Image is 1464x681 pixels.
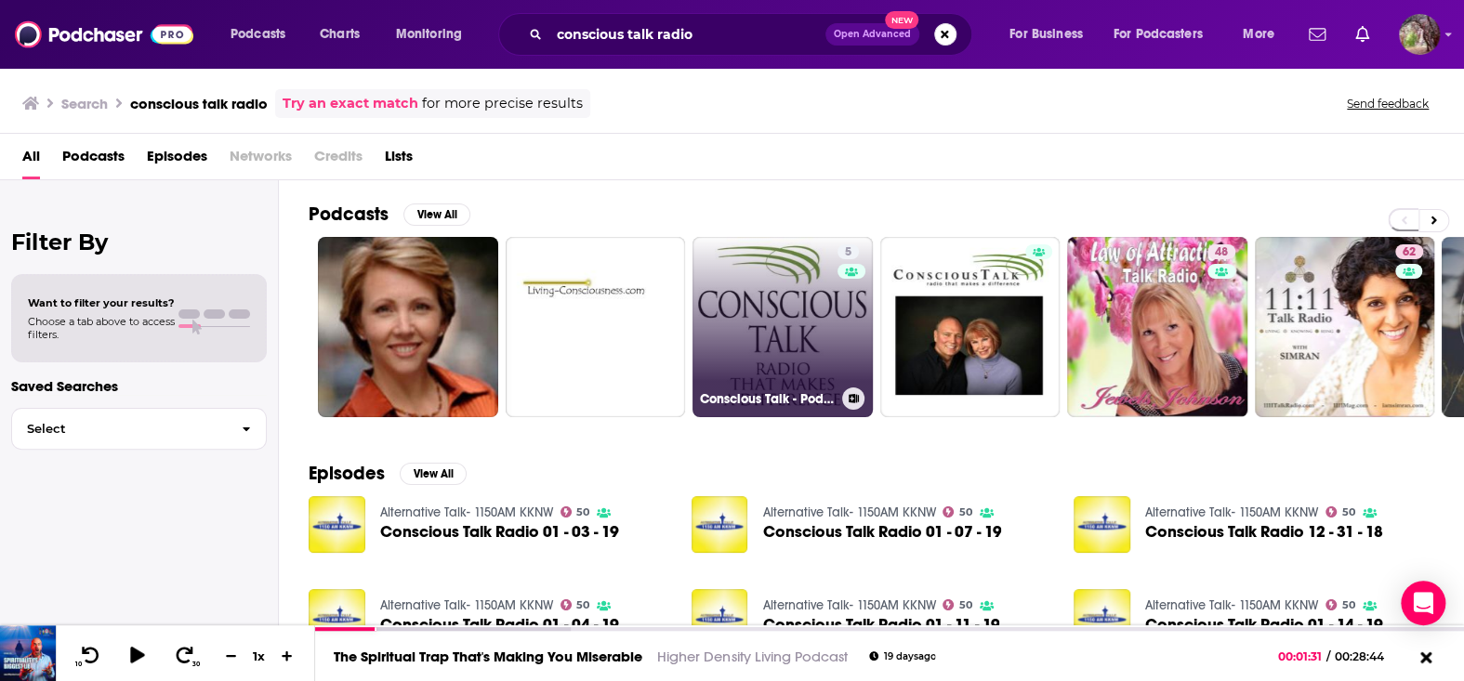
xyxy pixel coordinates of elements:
[11,408,267,450] button: Select
[147,141,207,179] a: Episodes
[75,661,82,668] span: 10
[657,648,847,665] a: Higher Density Living Podcast
[130,95,268,112] h3: conscious talk radio
[309,589,365,646] img: Conscious Talk Radio 01 - 04 - 19
[309,203,470,226] a: PodcastsView All
[383,20,486,49] button: open menu
[1399,14,1440,55] span: Logged in as MSanz
[309,462,467,485] a: EpisodesView All
[825,23,919,46] button: Open AdvancedNew
[1101,20,1230,49] button: open menu
[72,645,107,668] button: 10
[959,601,972,609] span: 50
[1207,244,1235,259] a: 48
[320,21,360,47] span: Charts
[762,524,1001,540] a: Conscious Talk Radio 01 - 07 - 19
[869,651,935,661] div: 19 days ago
[231,21,285,47] span: Podcasts
[403,203,470,226] button: View All
[1399,14,1440,55] button: Show profile menu
[1145,597,1318,613] a: Alternative Talk- 1150AM KKNW
[15,17,193,52] a: Podchaser - Follow, Share and Rate Podcasts
[1403,243,1416,262] span: 62
[762,504,935,520] a: Alternative Talk- 1150AM KKNW
[1278,649,1326,663] span: 00:01:31
[1243,21,1274,47] span: More
[380,597,553,613] a: Alternative Talk- 1150AM KKNW
[1145,617,1383,633] a: Conscious Talk Radio 01 - 14 - 19
[11,229,267,255] h2: Filter By
[422,93,583,114] span: for more precise results
[62,141,125,179] a: Podcasts
[314,141,363,179] span: Credits
[1401,581,1445,625] div: Open Intercom Messenger
[22,141,40,179] a: All
[1348,19,1377,50] a: Show notifications dropdown
[1342,601,1355,609] span: 50
[1074,496,1130,553] img: Conscious Talk Radio 12 - 31 - 18
[1067,237,1247,417] a: 48
[959,508,972,517] span: 50
[762,617,999,633] a: Conscious Talk Radio 01 - 11 - 19
[1326,649,1330,663] span: /
[380,617,619,633] a: Conscious Talk Radio 01 - 04 - 19
[309,496,365,553] img: Conscious Talk Radio 01 - 03 - 19
[192,661,200,668] span: 30
[11,377,267,395] p: Saved Searches
[1145,524,1383,540] a: Conscious Talk Radio 12 - 31 - 18
[28,296,175,309] span: Want to filter your results?
[1301,19,1333,50] a: Show notifications dropdown
[549,20,825,49] input: Search podcasts, credits, & more...
[996,20,1106,49] button: open menu
[834,30,911,39] span: Open Advanced
[12,423,227,435] span: Select
[692,589,748,646] img: Conscious Talk Radio 01 - 11 - 19
[244,648,275,663] div: 1 x
[1330,649,1403,663] span: 00:28:44
[1230,20,1298,49] button: open menu
[61,95,108,112] h3: Search
[943,506,972,517] a: 50
[576,508,589,517] span: 50
[762,597,935,613] a: Alternative Talk- 1150AM KKNW
[1341,96,1434,111] button: Send feedback
[334,648,642,665] a: The Spiritual Trap That's Making You Miserable
[692,237,873,417] a: 5Conscious Talk - Podcast
[1145,504,1318,520] a: Alternative Talk- 1150AM KKNW
[1215,243,1228,262] span: 48
[838,244,859,259] a: 5
[845,243,851,262] span: 5
[516,13,990,56] div: Search podcasts, credits, & more...
[1326,506,1355,517] a: 50
[1395,244,1423,259] a: 62
[400,463,467,485] button: View All
[218,20,310,49] button: open menu
[692,496,748,553] a: Conscious Talk Radio 01 - 07 - 19
[943,599,972,610] a: 50
[1326,599,1355,610] a: 50
[308,20,371,49] a: Charts
[576,601,589,609] span: 50
[380,524,619,540] a: Conscious Talk Radio 01 - 03 - 19
[309,203,389,226] h2: Podcasts
[28,315,175,341] span: Choose a tab above to access filters.
[380,504,553,520] a: Alternative Talk- 1150AM KKNW
[1399,14,1440,55] img: User Profile
[561,599,590,610] a: 50
[1074,589,1130,646] img: Conscious Talk Radio 01 - 14 - 19
[230,141,292,179] span: Networks
[396,21,462,47] span: Monitoring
